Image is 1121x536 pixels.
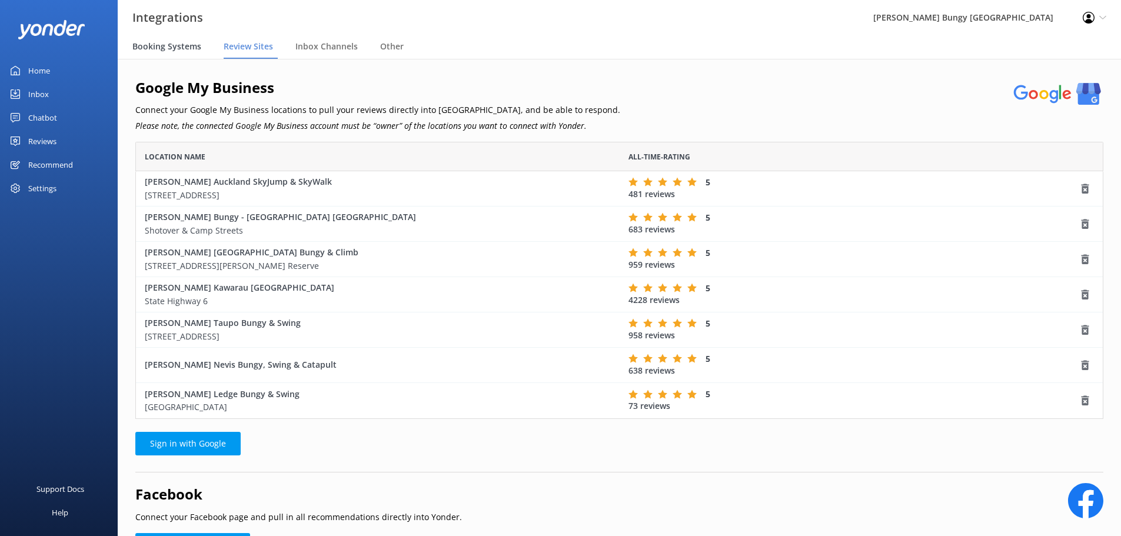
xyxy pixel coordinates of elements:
[145,330,611,343] p: [STREET_ADDRESS]
[706,212,710,223] span: 5
[135,432,241,455] a: Sign in with Google
[145,317,611,343] div: [PERSON_NAME] Taupo Bungy & Swing
[36,477,84,501] div: Support Docs
[706,247,710,258] span: 5
[28,59,50,82] div: Home
[135,120,587,131] i: Please note, the connected Google My Business account must be “owner” of the locations you want t...
[628,212,1080,236] div: 683 reviews
[145,259,611,272] p: [STREET_ADDRESS][PERSON_NAME] Reserve
[628,318,1080,342] div: 958 reviews
[135,483,462,505] h2: Facebook
[706,177,710,188] span: 5
[145,246,611,272] div: [PERSON_NAME] [GEOGRAPHIC_DATA] Bungy & Climb
[628,151,690,162] span: All-time-rating
[135,76,620,99] h2: Google My Business
[380,41,404,52] span: Other
[28,106,57,129] div: Chatbot
[145,151,205,162] span: Location Name
[52,501,68,524] div: Help
[628,353,1080,377] div: 638 reviews
[145,224,611,237] p: Shotover & Camp Streets
[706,388,710,399] span: 5
[132,41,201,52] span: Booking Systems
[28,153,73,177] div: Recommend
[145,388,611,414] div: [PERSON_NAME] Ledge Bungy & Swing
[706,282,710,294] span: 5
[145,401,611,414] p: [GEOGRAPHIC_DATA]
[132,8,203,27] h3: Integrations
[628,247,1080,271] div: 959 reviews
[135,511,462,524] p: Connect your Facebook page and pull in all recommendations directly into Yonder.
[145,211,611,237] div: [PERSON_NAME] Bungy - [GEOGRAPHIC_DATA] [GEOGRAPHIC_DATA]
[135,171,1103,418] div: grid
[28,129,56,153] div: Reviews
[145,175,611,202] div: [PERSON_NAME] Auckland SkyJump & SkyWalk
[224,41,273,52] span: Review Sites
[706,353,710,364] span: 5
[18,20,85,39] img: yonder-white-logo.png
[145,295,611,308] p: State Highway 6
[628,282,1080,307] div: 4228 reviews
[628,388,1080,412] div: 73 reviews
[628,177,1080,201] div: 481 reviews
[28,82,49,106] div: Inbox
[145,281,611,308] div: [PERSON_NAME] Kawarau [GEOGRAPHIC_DATA]
[295,41,358,52] span: Inbox Channels
[145,358,611,371] div: [PERSON_NAME] Nevis Bungy, Swing & Catapult
[145,189,611,202] p: [STREET_ADDRESS]
[706,318,710,329] span: 5
[135,104,620,116] p: Connect your Google My Business locations to pull your reviews directly into [GEOGRAPHIC_DATA], a...
[28,177,56,200] div: Settings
